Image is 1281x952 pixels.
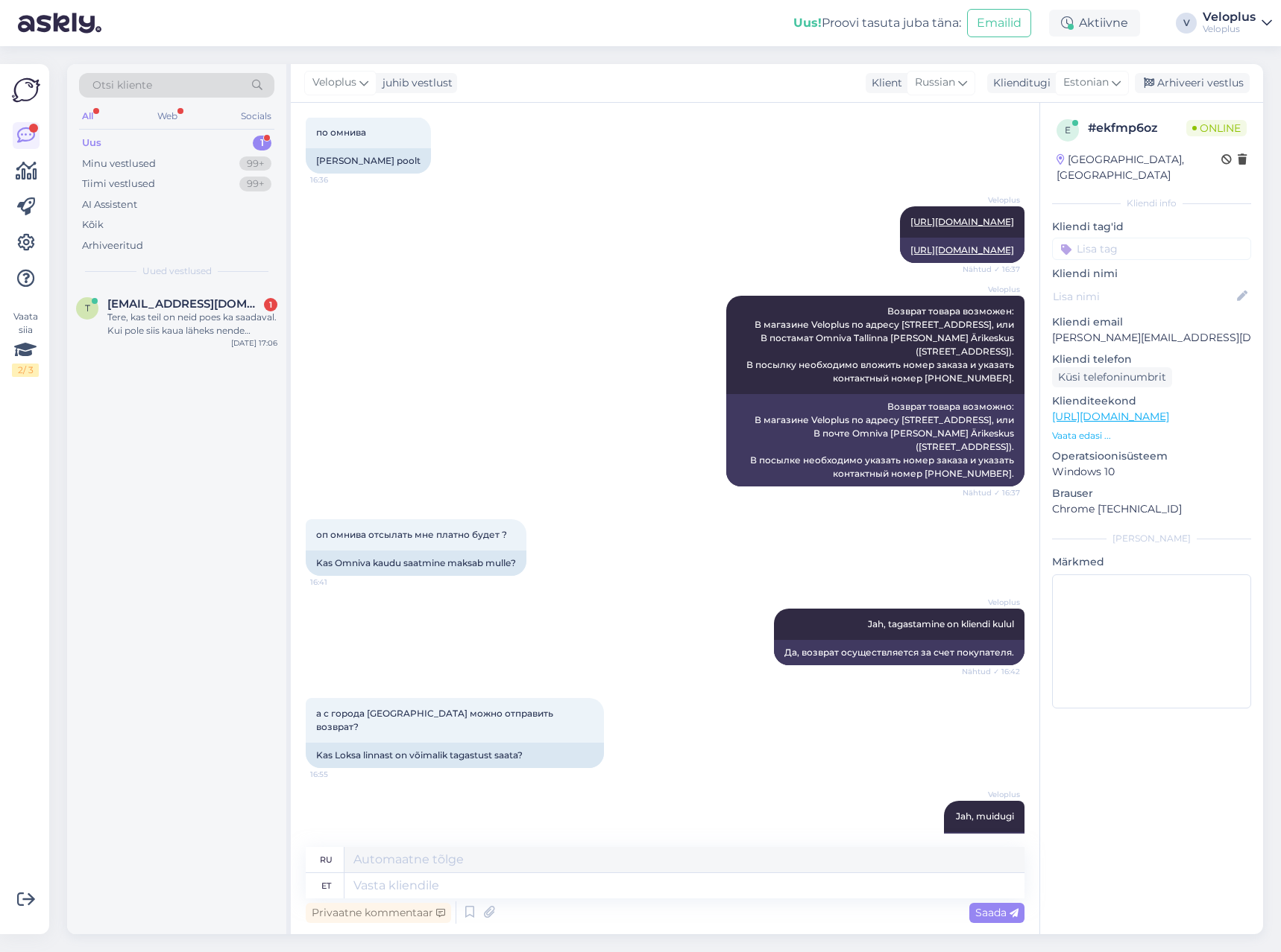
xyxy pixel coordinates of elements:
span: Estonian [1063,74,1109,91]
b: Uus! [793,16,822,30]
div: Privaatne kommentaar [306,903,451,923]
div: Arhiveeritud [82,238,143,253]
input: Lisa nimi [1053,288,1234,305]
span: Online [1186,120,1247,136]
div: Aktiivne [1049,10,1140,37]
span: Jah, tagastamine on kliendi kulul [868,618,1014,629]
span: Uued vestlused [142,264,212,278]
span: Veloplus [964,284,1020,295]
span: Saada [975,906,1019,919]
div: Tere, kas teil on neid poes ka saadaval. Kui pole siis kaua läheks nende kohalejõudmisega asun [G... [107,311,277,337]
div: Kas Loksa linnast on võimalik tagastust saata? [306,743,604,768]
span: Veloplus [964,194,1020,206]
div: Kõik [82,218,104,232]
div: Да, конечно. [944,832,1025,857]
div: Proovi tasuta juba täna: [793,14,961,32]
div: Veloplus [1203,11,1256,23]
div: Kas Omniva kaudu saatmine maksab mulle? [306,550,526,576]
p: Brauser [1052,486,1251,501]
span: Veloplus [964,789,1020,800]
div: [DATE] 17:06 [231,337,277,349]
div: Minu vestlused [82,156,156,171]
span: 16:41 [310,577,366,588]
span: Nähtud ✓ 16:42 [962,666,1020,677]
p: Kliendi tag'id [1052,219,1251,235]
span: Jah, muidugi [956,810,1014,822]
span: Veloplus [964,597,1020,608]
div: All [79,107,96,126]
div: 99+ [239,177,271,191]
span: Nähtud ✓ 16:37 [963,264,1020,275]
div: Да, возврат осуществляется за счет покупателя. [774,640,1025,665]
span: 16:36 [310,174,366,185]
span: 16:55 [310,769,366,780]
div: Socials [238,107,274,126]
p: Märkmed [1052,554,1251,570]
span: оп омнива отсылать мне платно будет ? [316,529,507,540]
input: Lisa tag [1052,238,1251,260]
div: Web [154,107,180,126]
div: Klienditugi [987,75,1051,91]
a: VeloplusVeloplus [1203,11,1272,35]
a: [URL][DOMAIN_NAME] [910,244,1014,256]
p: Vaata edasi ... [1052,429,1251,442]
div: Tiimi vestlused [82,177,155,191]
div: [GEOGRAPHIC_DATA], [GEOGRAPHIC_DATA] [1057,152,1221,183]
div: Klient [866,75,902,91]
p: Windows 10 [1052,464,1251,480]
div: 1 [264,298,277,311]
div: Uus [82,136,101,150]
span: e [1065,124,1071,136]
span: Veloplus [312,74,356,91]
div: Veloplus [1203,23,1256,35]
p: Operatsioonisüsteem [1052,448,1251,464]
div: V [1176,13,1197,34]
div: juhib vestlust [377,75,453,91]
span: Russian [915,74,955,91]
p: Kliendi nimi [1052,266,1251,282]
p: Kliendi email [1052,314,1251,330]
p: [PERSON_NAME][EMAIL_ADDRESS][DOMAIN_NAME] [1052,330,1251,346]
a: [URL][DOMAIN_NAME] [1052,410,1169,423]
div: Kliendi info [1052,197,1251,210]
p: Chrome [TECHNICAL_ID] [1052,501,1251,517]
div: 1 [253,136,271,150]
div: Küsi telefoninumbrit [1052,367,1172,387]
div: # ekfmp6oz [1088,119,1186,137]
div: ru [320,847,333,872]
div: AI Assistent [82,197,137,212]
span: Nähtud ✓ 16:37 [963,487,1020,498]
div: [PERSON_NAME] poolt [306,148,431,174]
div: [PERSON_NAME] [1052,532,1251,545]
span: tommyvam@gmail.com [107,297,262,311]
div: Vaata siia [12,310,39,377]
span: Otsi kliente [92,77,152,93]
span: а с города [GEOGRAPHIC_DATA] можно отправить возврат? [316,708,555,732]
div: 2 / 3 [12,364,39,377]
p: Kliendi telefon [1052,352,1251,367]
button: Emailid [967,9,1031,37]
div: Arhiveeri vestlus [1135,73,1250,93]
div: 99+ [239,156,271,171]
a: [URL][DOMAIN_NAME] [910,216,1014,227]
p: Klienditeekond [1052,393,1251,409]
div: Возврат товара возможно: В магазине Veloplus по адресу [STREET_ADDRESS], или В почте Omniva [PERS... [726,394,1025,486]
div: et [321,873,331,898]
span: t [85,302,90,314]
span: по омнива [316,127,366,138]
img: Askly Logo [12,76,40,104]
